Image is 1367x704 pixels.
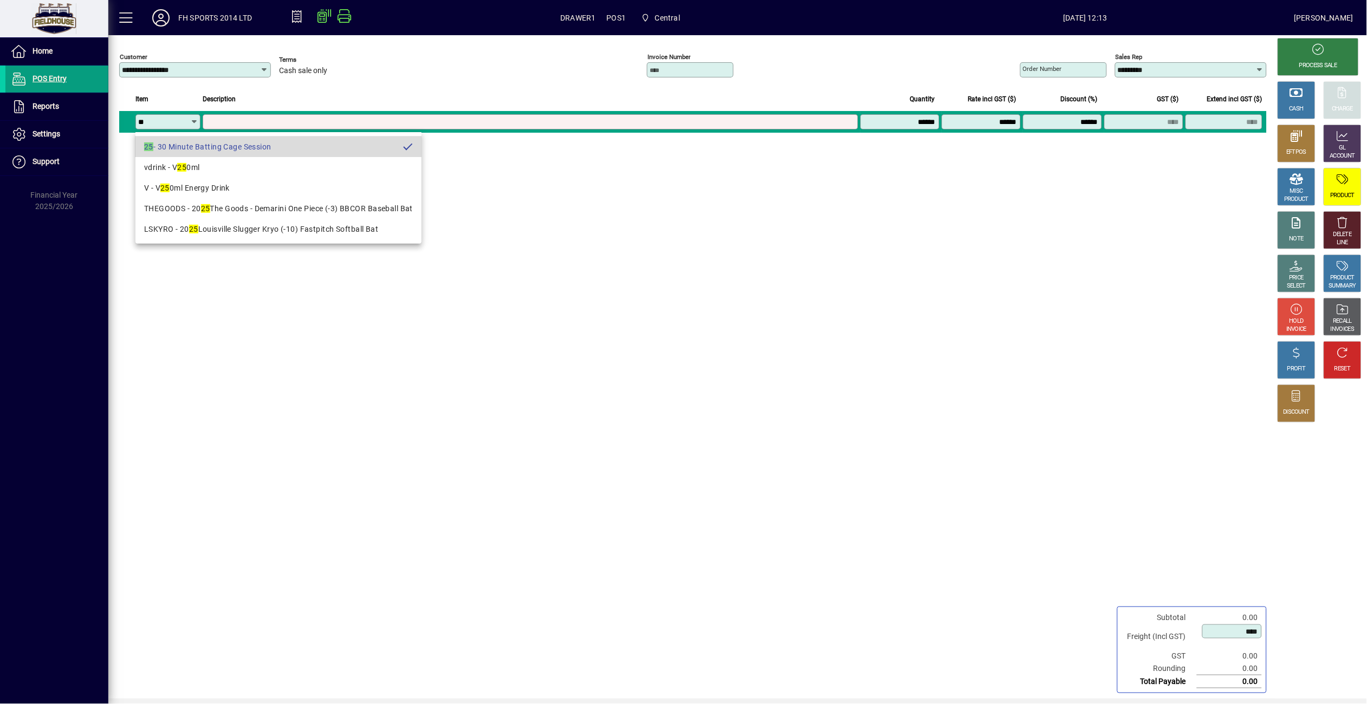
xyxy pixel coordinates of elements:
td: Rounding [1122,662,1197,675]
a: Reports [5,93,108,120]
span: Central [637,8,684,28]
div: RESET [1334,365,1351,373]
td: GST [1122,650,1197,662]
td: Subtotal [1122,611,1197,624]
mat-label: Sales rep [1116,53,1143,61]
div: INVOICE [1286,325,1306,334]
div: [PERSON_NAME] [1294,9,1353,27]
div: CASH [1290,105,1304,113]
div: GL [1339,144,1346,152]
span: GST ($) [1157,93,1179,105]
td: 0.00 [1197,675,1262,688]
span: Rate incl GST ($) [968,93,1016,105]
span: Discount (%) [1061,93,1098,105]
div: ACCOUNT [1330,152,1355,160]
button: Profile [144,8,178,28]
div: EFTPOS [1287,148,1307,157]
td: Freight (Incl GST) [1122,624,1197,650]
div: CHARGE [1332,105,1353,113]
a: Support [5,148,108,175]
div: PRODUCT [1284,195,1308,204]
span: Settings [33,129,60,138]
div: PRODUCT [1330,274,1355,282]
span: Central [655,9,680,27]
span: Item [135,93,148,105]
div: MISC [1290,187,1303,195]
div: PROFIT [1287,365,1306,373]
span: [DATE] 12:13 [877,9,1294,27]
span: Cash sale only [279,67,327,75]
td: Total Payable [1122,675,1197,688]
span: Home [33,47,53,55]
td: 0.00 [1197,650,1262,662]
div: HOLD [1290,317,1304,325]
div: PRICE [1290,274,1304,282]
span: Terms [279,56,344,63]
div: SELECT [1287,282,1306,290]
div: RECALL [1333,317,1352,325]
div: NOTE [1290,235,1304,243]
mat-label: Invoice number [647,53,691,61]
span: Support [33,157,60,166]
a: Settings [5,121,108,148]
mat-label: Customer [120,53,147,61]
div: FH SPORTS 2014 LTD [178,9,252,27]
mat-label: Order number [1023,65,1062,73]
span: POS1 [607,9,626,27]
td: 0.00 [1197,611,1262,624]
span: Quantity [910,93,935,105]
span: Reports [33,102,59,110]
a: Home [5,38,108,65]
span: Description [203,93,236,105]
div: SUMMARY [1329,282,1356,290]
td: 0.00 [1197,662,1262,675]
div: DISCOUNT [1284,408,1310,416]
div: PROCESS SALE [1299,62,1337,70]
div: LINE [1337,239,1348,247]
span: DRAWER1 [560,9,595,27]
div: PRODUCT [1330,192,1355,200]
span: Extend incl GST ($) [1207,93,1262,105]
span: POS Entry [33,74,67,83]
div: INVOICES [1331,325,1354,334]
div: DELETE [1333,231,1352,239]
